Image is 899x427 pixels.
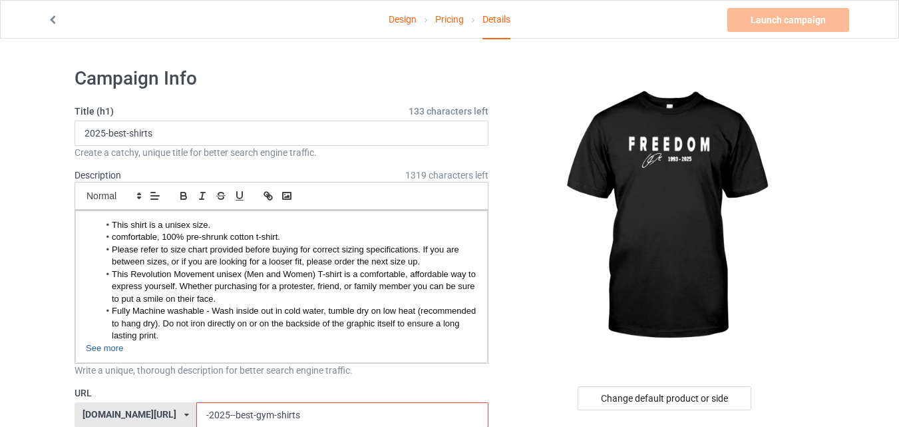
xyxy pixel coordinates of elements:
[405,169,488,182] span: 1319 characters left
[112,306,478,340] span: Fully Machine washable - Wash inside out in cold water, tumble dry on low heat (recommended to ha...
[75,170,121,181] label: Description
[112,269,478,304] span: This Revolution Movement unisex (Men and Women) T-shirt is a comfortable, affordable way to expre...
[389,1,417,38] a: Design
[75,67,488,91] h1: Campaign Info
[75,364,488,377] div: Write a unique, thorough description for better search engine traffic.
[75,386,488,400] label: URL
[435,1,464,38] a: Pricing
[409,105,488,118] span: 133 characters left
[75,105,488,118] label: Title (h1)
[86,343,123,353] span: See more
[112,232,280,242] span: comfortable, 100% pre-shrunk cotton t-shirt.
[112,244,461,266] span: Please refer to size chart provided before buying for correct sizing specifications. If you are b...
[75,146,488,159] div: Create a catchy, unique title for better search engine traffic.
[578,386,751,410] div: Change default product or side
[83,410,176,419] div: [DOMAIN_NAME][URL]
[482,1,510,39] div: Details
[112,220,210,230] span: This shirt is a unisex size.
